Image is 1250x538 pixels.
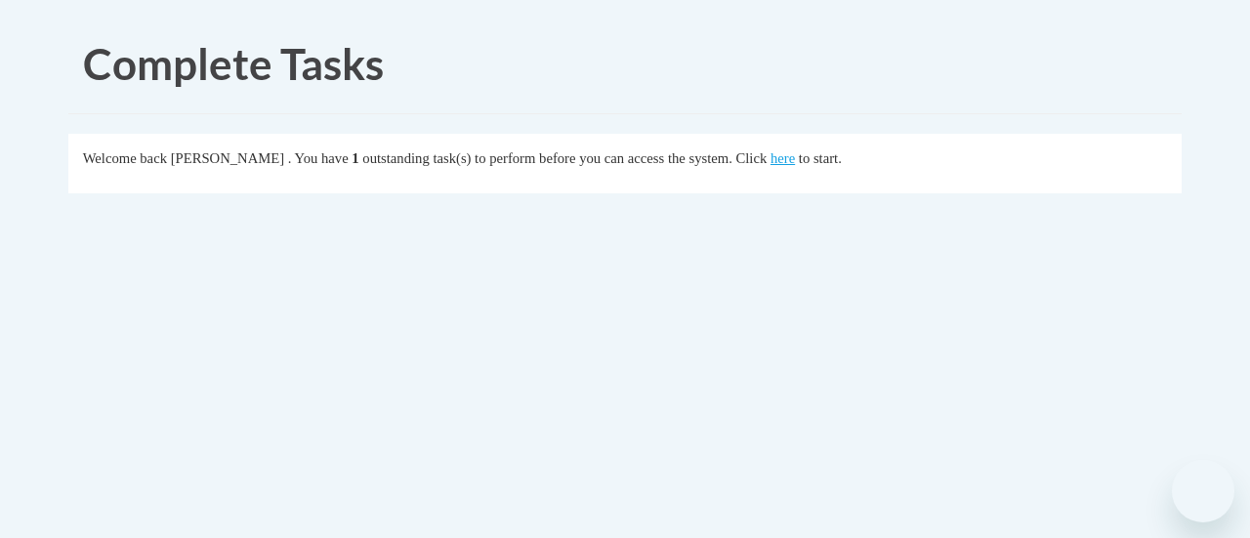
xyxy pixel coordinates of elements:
[83,38,384,89] span: Complete Tasks
[771,150,795,166] a: here
[171,150,284,166] span: [PERSON_NAME]
[288,150,349,166] span: . You have
[799,150,842,166] span: to start.
[362,150,767,166] span: outstanding task(s) to perform before you can access the system. Click
[352,150,358,166] span: 1
[83,150,167,166] span: Welcome back
[1172,460,1234,522] iframe: Button to launch messaging window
